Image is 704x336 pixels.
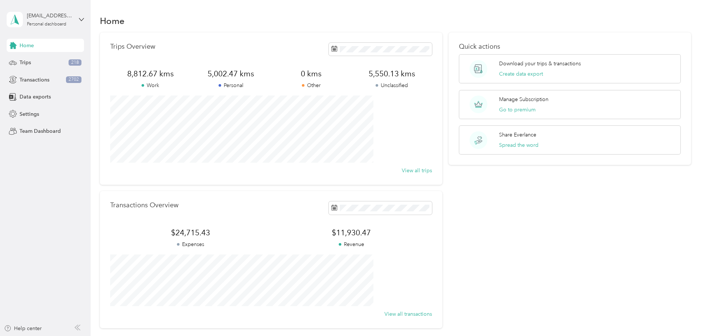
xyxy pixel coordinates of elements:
p: Quick actions [459,43,681,51]
p: Download your trips & transactions [499,60,581,67]
p: Trips Overview [110,43,155,51]
span: 0 kms [271,69,351,79]
button: View all transactions [384,310,432,318]
span: $24,715.43 [110,228,271,238]
div: [EMAIL_ADDRESS][DOMAIN_NAME] [27,12,73,20]
p: Unclassified [351,82,432,89]
p: Manage Subscription [499,96,548,103]
p: Expenses [110,240,271,248]
p: Personal [191,82,271,89]
span: Home [20,42,34,49]
div: Personal dashboard [27,22,66,27]
iframe: Everlance-gr Chat Button Frame [663,295,704,336]
button: Create data export [499,70,543,78]
span: 218 [69,59,81,66]
p: Revenue [271,240,432,248]
span: Settings [20,110,39,118]
span: 5,550.13 kms [351,69,432,79]
p: Other [271,82,351,89]
button: Go to premium [499,106,536,114]
span: 5,002.47 kms [191,69,271,79]
p: Transactions Overview [110,201,178,209]
span: Transactions [20,76,49,84]
span: Data exports [20,93,51,101]
p: Share Everlance [499,131,536,139]
button: Spread the word [499,141,539,149]
span: 2702 [66,76,81,83]
p: Work [110,82,191,89]
button: View all trips [402,167,432,174]
span: 8,812.67 kms [110,69,191,79]
button: Help center [4,325,42,332]
span: Trips [20,59,31,66]
span: Team Dashboard [20,127,61,135]
h1: Home [100,17,125,25]
span: $11,930.47 [271,228,432,238]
